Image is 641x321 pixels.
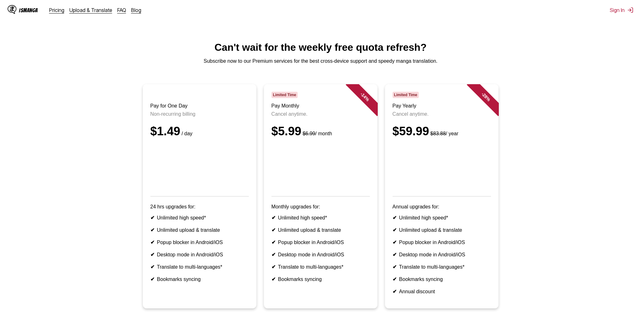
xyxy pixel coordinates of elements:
li: Popup blocker in Android/iOS [393,239,491,245]
iframe: PayPal [150,146,249,187]
a: IsManga LogoIsManga [8,5,49,15]
h1: Can't wait for the weekly free quota refresh? [5,42,636,53]
li: Popup blocker in Android/iOS [271,239,370,245]
img: Sign out [627,7,633,13]
div: $59.99 [393,125,491,138]
iframe: PayPal [393,146,491,187]
button: Sign In [610,7,633,13]
p: Non-recurring billing [150,111,249,117]
li: Desktop mode in Android/iOS [393,252,491,258]
a: FAQ [117,7,126,13]
li: Desktop mode in Android/iOS [271,252,370,258]
b: ✔ [393,252,397,257]
b: ✔ [271,252,276,257]
p: 24 hrs upgrades for: [150,204,249,210]
div: $1.49 [150,125,249,138]
b: ✔ [393,277,397,282]
img: IsManga Logo [8,5,16,14]
li: Unlimited upload & translate [271,227,370,233]
b: ✔ [393,240,397,245]
b: ✔ [271,215,276,220]
small: / day [180,131,193,136]
a: Upload & Translate [69,7,112,13]
b: ✔ [150,277,154,282]
li: Unlimited upload & translate [150,227,249,233]
li: Desktop mode in Android/iOS [150,252,249,258]
s: $83.88 [430,131,446,136]
iframe: PayPal [271,146,370,187]
h3: Pay Monthly [271,103,370,109]
p: Annual upgrades for: [393,204,491,210]
div: IsManga [19,7,38,13]
li: Unlimited high speed* [393,215,491,221]
li: Popup blocker in Android/iOS [150,239,249,245]
h3: Pay Yearly [393,103,491,109]
p: Monthly upgrades for: [271,204,370,210]
b: ✔ [271,227,276,233]
b: ✔ [150,252,154,257]
span: Limited Time [271,92,298,98]
b: ✔ [150,264,154,270]
b: ✔ [393,227,397,233]
b: ✔ [393,289,397,294]
li: Bookmarks syncing [150,276,249,282]
b: ✔ [150,215,154,220]
li: Unlimited upload & translate [393,227,491,233]
b: ✔ [150,227,154,233]
b: ✔ [393,215,397,220]
div: - 28 % [467,78,504,116]
p: Cancel anytime. [271,111,370,117]
a: Pricing [49,7,64,13]
s: $6.99 [303,131,315,136]
li: Translate to multi-languages* [393,264,491,270]
span: Limited Time [393,92,419,98]
b: ✔ [271,264,276,270]
li: Translate to multi-languages* [271,264,370,270]
div: - 14 % [346,78,383,116]
small: / month [301,131,332,136]
li: Unlimited high speed* [150,215,249,221]
b: ✔ [150,240,154,245]
b: ✔ [271,277,276,282]
b: ✔ [393,264,397,270]
div: $5.99 [271,125,370,138]
li: Bookmarks syncing [271,276,370,282]
p: Cancel anytime. [393,111,491,117]
h3: Pay for One Day [150,103,249,109]
li: Bookmarks syncing [393,276,491,282]
li: Translate to multi-languages* [150,264,249,270]
p: Subscribe now to our Premium services for the best cross-device support and speedy manga translat... [5,58,636,64]
li: Annual discount [393,289,491,295]
small: / year [429,131,458,136]
a: Blog [131,7,141,13]
b: ✔ [271,240,276,245]
li: Unlimited high speed* [271,215,370,221]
